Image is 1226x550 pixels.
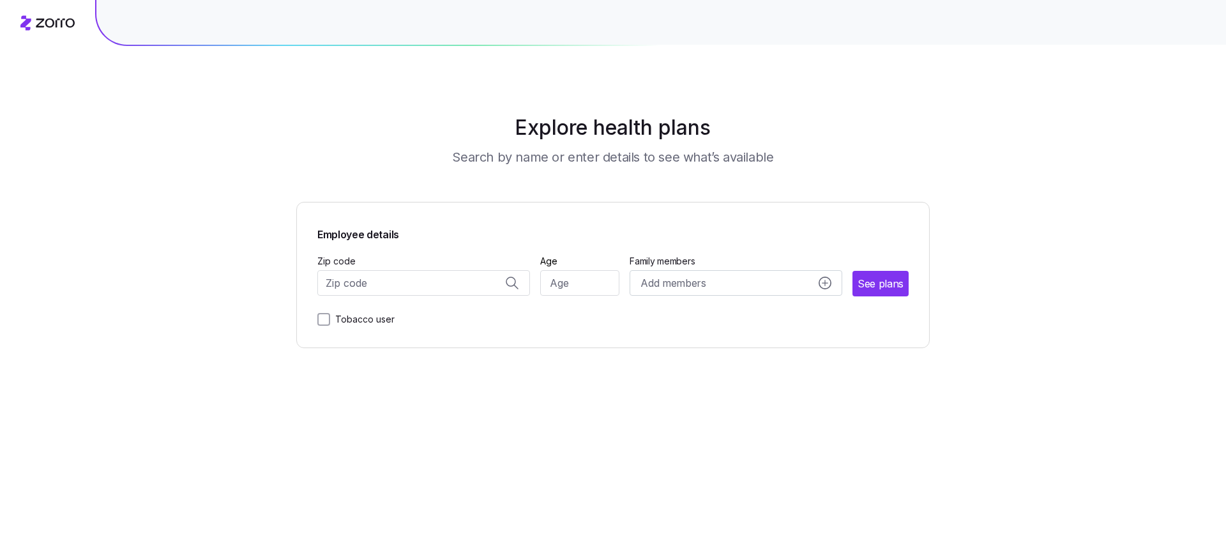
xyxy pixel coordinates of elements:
span: See plans [858,276,904,292]
span: Add members [640,275,706,291]
input: Zip code [317,270,530,296]
span: Employee details [317,223,399,243]
button: Add membersadd icon [630,270,842,296]
label: Zip code [317,254,356,268]
svg: add icon [819,277,831,289]
h1: Explore health plans [328,112,898,143]
h3: Search by name or enter details to see what’s available [452,148,773,166]
span: Family members [630,255,842,268]
button: See plans [852,271,909,296]
input: Age [540,270,620,296]
label: Tobacco user [330,312,395,327]
label: Age [540,254,557,268]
